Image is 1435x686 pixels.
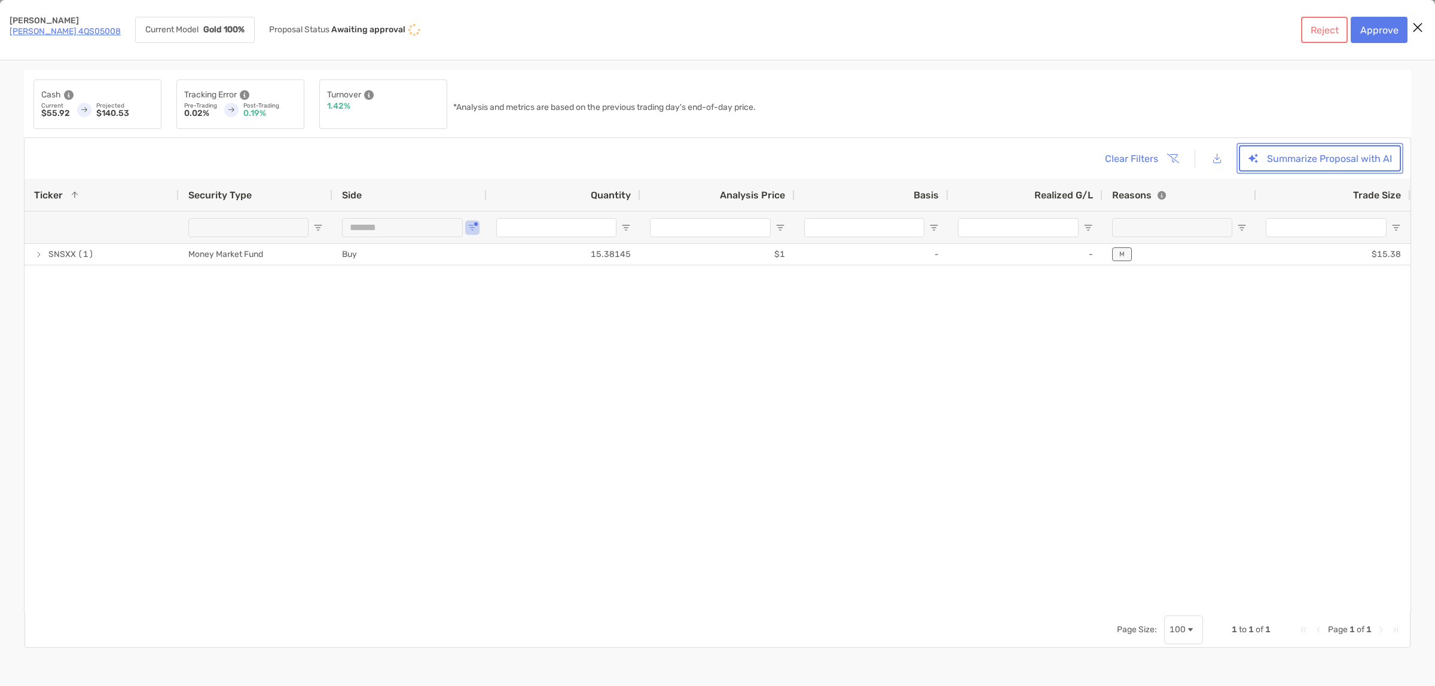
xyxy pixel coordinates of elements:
input: Realized G/L Filter Input [958,218,1079,237]
p: [PERSON_NAME] [10,17,121,25]
p: $55.92 [41,109,70,118]
p: 1.42% [327,102,350,111]
input: Quantity Filter Input [496,218,616,237]
input: Basis Filter Input [804,218,924,237]
input: Trade Size Filter Input [1266,218,1387,237]
div: Page Size: [1117,624,1157,635]
button: Close modal [1409,19,1427,37]
span: (1) [78,244,94,264]
p: $140.53 [96,109,154,118]
button: Reject [1301,17,1348,43]
p: Current Model [145,26,199,34]
p: Post-Trading [243,102,297,109]
p: 0.02% [184,109,217,118]
div: Next Page [1376,625,1386,635]
p: Awaiting approval [331,25,405,35]
div: $1 [640,244,795,265]
button: Open Filter Menu [1391,223,1401,232]
div: Buy [332,244,487,265]
input: Analysis Price Filter Input [650,218,771,237]
div: $15.38 [1256,244,1410,265]
span: Analysis Price [720,189,785,201]
div: 100 [1170,624,1186,635]
span: 1 [1366,624,1372,635]
button: Open Filter Menu [1083,223,1093,232]
div: - [948,244,1103,265]
p: Current [41,102,70,109]
button: Open Filter Menu [468,223,477,232]
span: of [1256,624,1263,635]
span: Quantity [591,189,631,201]
div: Page Size [1164,615,1203,644]
span: of [1357,624,1364,635]
p: Turnover [327,87,361,102]
p: Tracking Error [184,87,237,102]
button: Summarize Proposal with AI [1239,145,1401,171]
span: Page [1328,624,1348,635]
button: Open Filter Menu [775,223,785,232]
button: Open Filter Menu [929,223,939,232]
p: Pre-Trading [184,102,217,109]
p: 0.19% [243,109,297,118]
span: 1 [1248,624,1254,635]
div: First Page [1299,625,1309,635]
a: [PERSON_NAME] 4QS05008 [10,26,121,36]
span: Ticker [34,189,63,201]
span: 1 [1349,624,1355,635]
span: Security Type [188,189,252,201]
span: Trade Size [1353,189,1401,201]
span: 1 [1265,624,1271,635]
strong: Gold 100% [203,24,245,35]
span: to [1239,624,1247,635]
div: - [795,244,948,265]
button: Open Filter Menu [313,223,323,232]
img: icon status [407,23,422,37]
div: Previous Page [1314,625,1323,635]
span: SNSXX [48,244,76,264]
div: 15.38145 [487,244,640,265]
span: Realized G/L [1034,189,1093,201]
p: Cash [41,87,61,102]
span: Basis [914,189,939,201]
div: Money Market Fund [179,244,332,265]
span: Side [342,189,362,201]
p: M [1119,250,1125,258]
p: Proposal Status [269,25,329,35]
p: Projected [96,102,154,109]
div: Reasons [1112,189,1166,201]
button: Approve [1351,17,1407,43]
p: *Analysis and metrics are based on the previous trading day's end-of-day price. [453,103,756,112]
span: 1 [1232,624,1237,635]
button: Clear Filters [1095,145,1186,171]
button: Open Filter Menu [621,223,631,232]
button: Open Filter Menu [1237,223,1247,232]
div: Last Page [1391,625,1400,635]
